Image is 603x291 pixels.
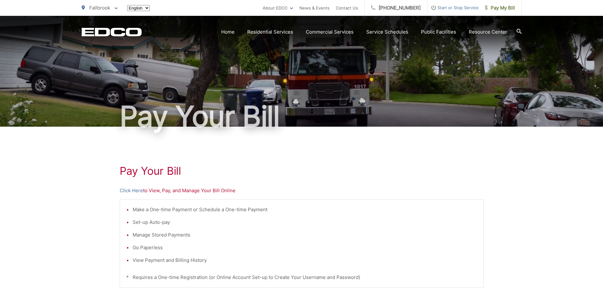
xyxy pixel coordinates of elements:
[89,5,110,11] span: Fallbrook
[126,274,477,281] p: * Requires a One-time Registration (or Online Account Set-up to Create Your Username and Password)
[485,4,515,12] span: Pay My Bill
[120,187,484,194] p: to View, Pay, and Manage Your Bill Online
[306,28,354,36] a: Commercial Services
[82,28,142,36] a: EDCD logo. Return to the homepage.
[82,101,522,132] h1: Pay Your Bill
[133,231,477,239] li: Manage Stored Payments
[263,4,293,12] a: About EDCO
[120,187,143,194] a: Click Here
[133,206,477,213] li: Make a One-time Payment or Schedule a One-time Payment
[336,4,358,12] a: Contact Us
[421,28,456,36] a: Public Facilities
[247,28,293,36] a: Residential Services
[133,244,477,251] li: Go Paperless
[366,28,408,36] a: Service Schedules
[127,5,150,11] select: Select a language
[299,4,330,12] a: News & Events
[469,28,507,36] a: Resource Center
[120,165,484,177] h1: Pay Your Bill
[133,256,477,264] li: View Payment and Billing History
[221,28,235,36] a: Home
[133,218,477,226] li: Set-up Auto-pay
